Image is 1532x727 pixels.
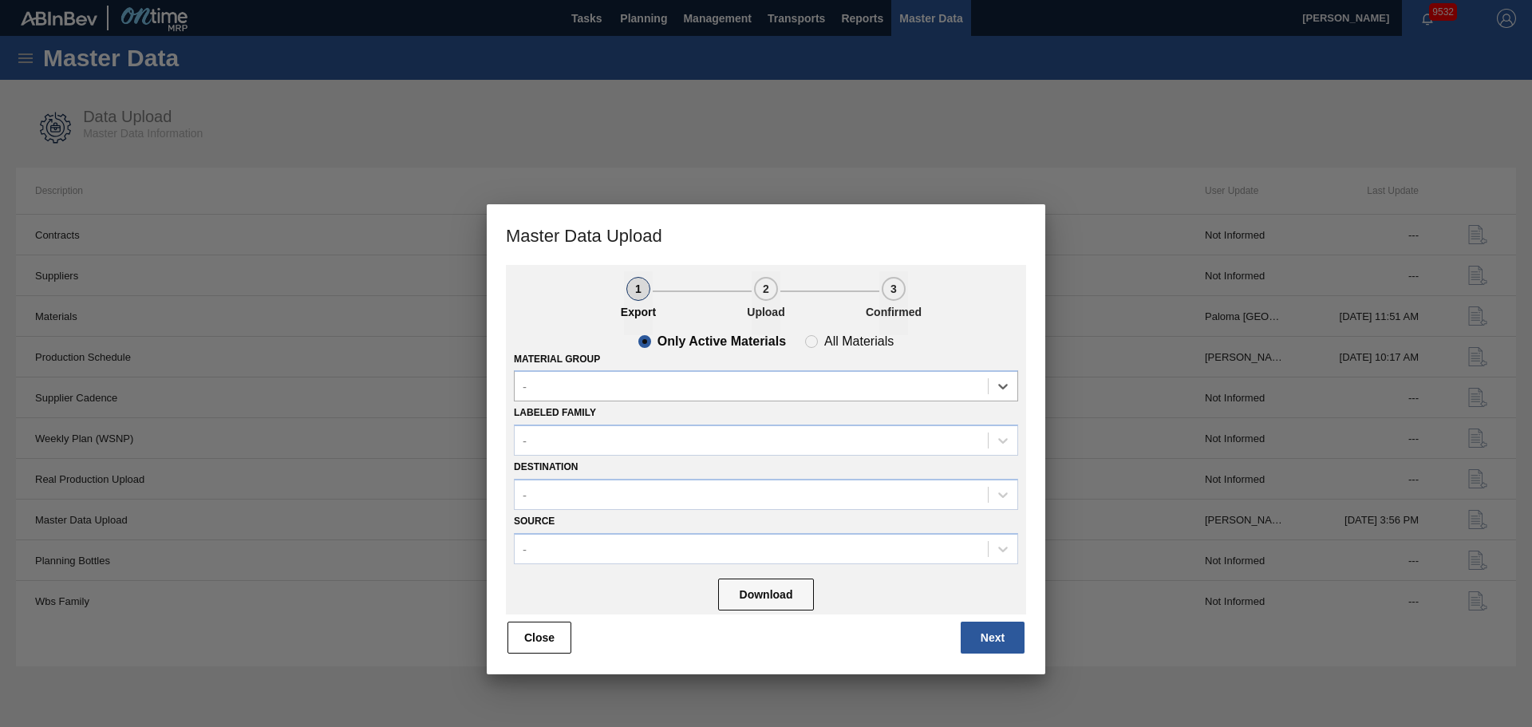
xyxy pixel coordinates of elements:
[514,461,578,472] label: Destination
[507,622,571,654] button: Close
[752,271,780,335] button: 2Upload
[487,204,1045,265] h3: Master Data Upload
[523,542,527,555] div: -
[726,306,806,318] p: Upload
[523,434,527,448] div: -
[514,407,596,418] label: Labeled Family
[805,335,894,348] clb-radio-button: All Materials
[754,277,778,301] div: 2
[854,306,934,318] p: Confirmed
[514,516,555,527] label: Source
[523,380,527,393] div: -
[624,271,653,335] button: 1Export
[638,335,786,348] clb-radio-button: Only Active Materials
[523,488,527,501] div: -
[879,271,908,335] button: 3Confirmed
[626,277,650,301] div: 1
[598,306,678,318] p: Export
[718,579,814,610] button: Download
[882,277,906,301] div: 3
[514,354,600,365] label: Material Group
[961,622,1025,654] button: Next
